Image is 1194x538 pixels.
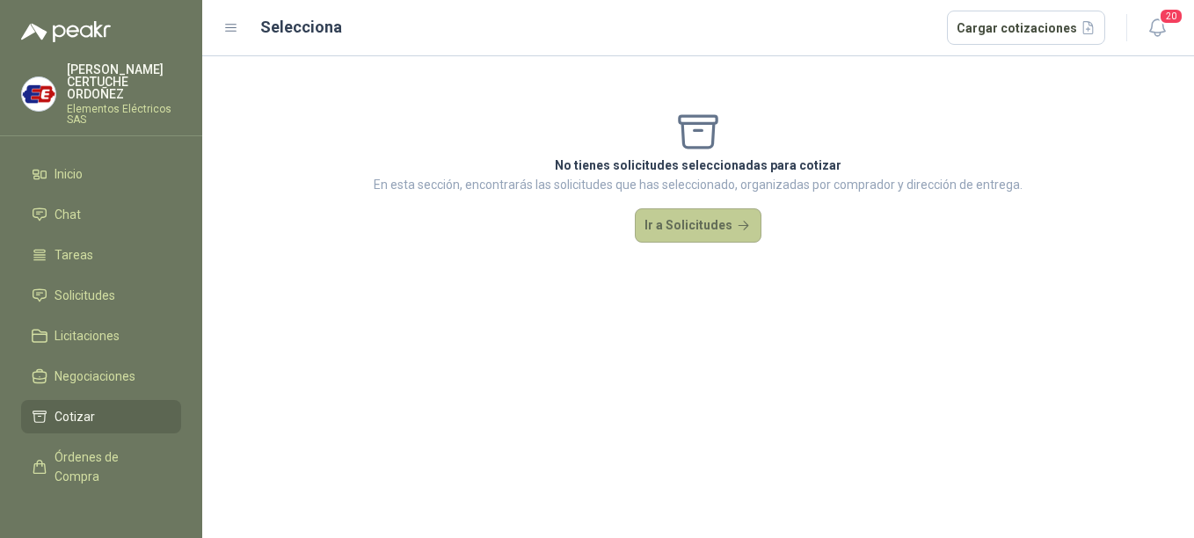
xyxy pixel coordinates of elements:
[21,21,111,42] img: Logo peakr
[1159,8,1183,25] span: 20
[67,63,181,100] p: [PERSON_NAME] CERTUCHE ORDOÑEZ
[55,367,135,386] span: Negociaciones
[635,208,761,244] button: Ir a Solicitudes
[21,400,181,433] a: Cotizar
[55,164,83,184] span: Inicio
[374,175,1023,194] p: En esta sección, encontrarás las solicitudes que has seleccionado, organizadas por comprador y di...
[21,238,181,272] a: Tareas
[55,245,93,265] span: Tareas
[260,15,342,40] h2: Selecciona
[21,198,181,231] a: Chat
[374,156,1023,175] p: No tienes solicitudes seleccionadas para cotizar
[21,157,181,191] a: Inicio
[21,319,181,353] a: Licitaciones
[55,447,164,486] span: Órdenes de Compra
[22,77,55,111] img: Company Logo
[67,104,181,125] p: Elementos Eléctricos SAS
[1141,12,1173,44] button: 20
[21,279,181,312] a: Solicitudes
[55,205,81,224] span: Chat
[21,360,181,393] a: Negociaciones
[21,440,181,493] a: Órdenes de Compra
[55,407,95,426] span: Cotizar
[55,286,115,305] span: Solicitudes
[55,326,120,345] span: Licitaciones
[947,11,1106,46] button: Cargar cotizaciones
